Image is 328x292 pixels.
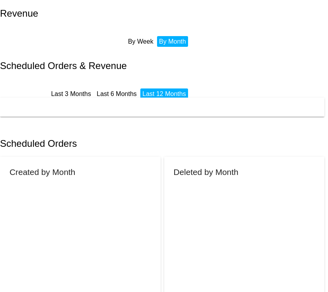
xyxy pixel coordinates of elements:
[174,167,239,177] h2: Deleted by Month
[10,167,75,177] h2: Created by Month
[157,36,188,47] li: By Month
[142,90,186,97] a: Last 12 Months
[97,90,137,97] a: Last 6 Months
[51,90,91,97] a: Last 3 Months
[126,36,155,47] li: By Week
